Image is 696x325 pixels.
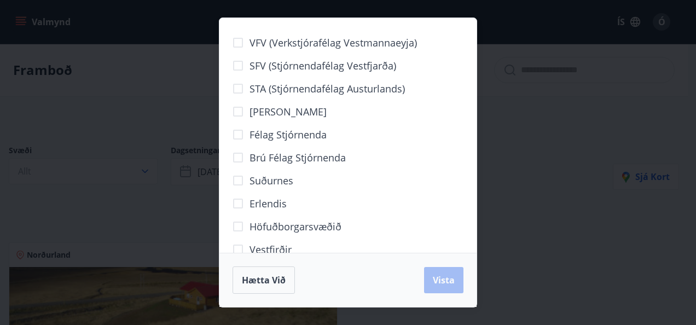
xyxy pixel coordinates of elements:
button: Hætta við [233,266,295,294]
span: Höfuðborgarsvæðið [250,219,341,234]
span: Vestfirðir [250,242,292,257]
span: SFV (Stjórnendafélag Vestfjarða) [250,59,396,73]
span: Brú félag stjórnenda [250,150,346,165]
span: VFV (Verkstjórafélag Vestmannaeyja) [250,36,417,50]
span: Hætta við [242,274,286,286]
span: [PERSON_NAME] [250,105,327,119]
span: Erlendis [250,196,287,211]
span: Félag stjórnenda [250,127,327,142]
span: STA (Stjórnendafélag Austurlands) [250,82,405,96]
span: Suðurnes [250,173,293,188]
